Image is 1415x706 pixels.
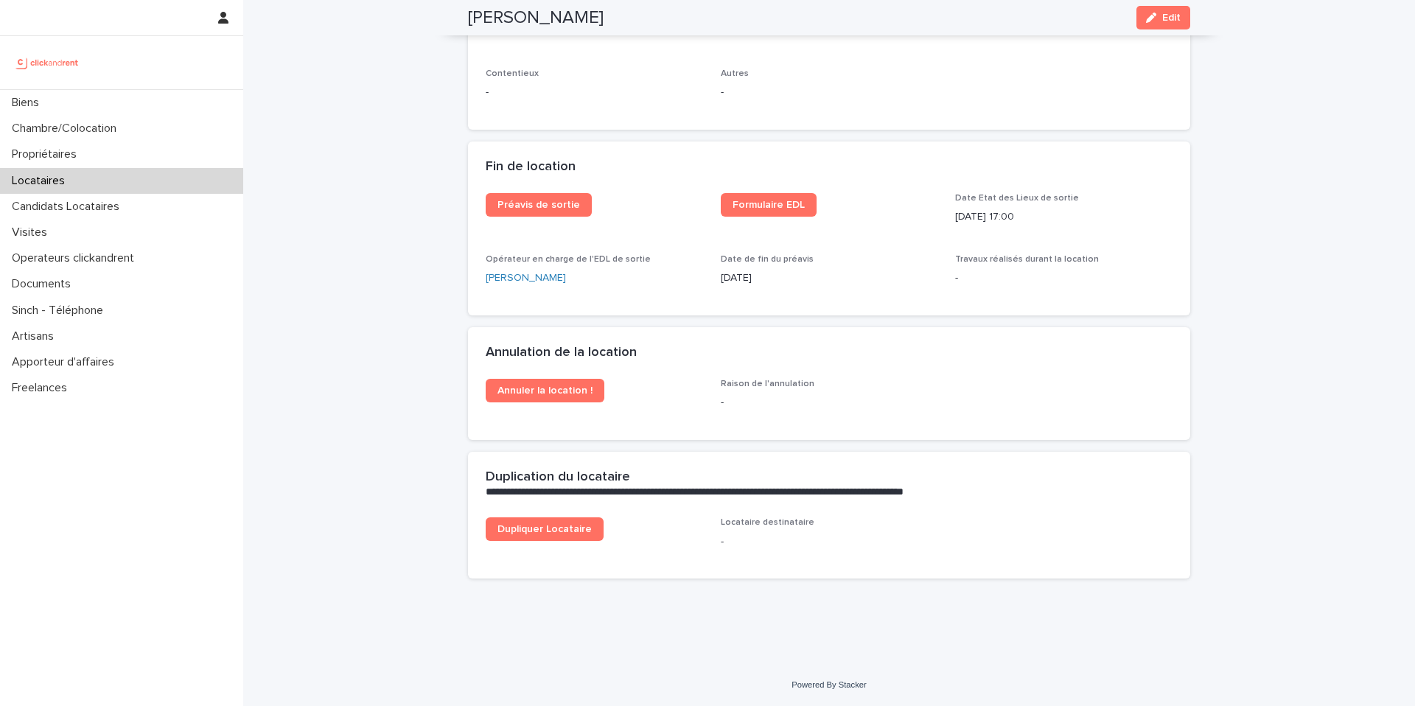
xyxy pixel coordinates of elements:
[486,159,576,175] h2: Fin de location
[721,85,938,100] p: -
[6,251,146,265] p: Operateurs clickandrent
[497,200,580,210] span: Préavis de sortie
[486,255,651,264] span: Opérateur en charge de l'EDL de sortie
[6,355,126,369] p: Apporteur d'affaires
[721,255,814,264] span: Date de fin du préavis
[6,277,83,291] p: Documents
[6,147,88,161] p: Propriétaires
[497,385,593,396] span: Annuler la location !
[955,270,1173,286] p: -
[486,345,637,361] h2: Annulation de la location
[6,96,51,110] p: Biens
[486,469,630,486] h2: Duplication du locataire
[6,381,79,395] p: Freelances
[497,524,592,534] span: Dupliquer Locataire
[955,255,1099,264] span: Travaux réalisés durant la location
[486,517,604,541] a: Dupliquer Locataire
[721,380,814,388] span: Raison de l'annulation
[468,7,604,29] h2: [PERSON_NAME]
[721,270,938,286] p: [DATE]
[1162,13,1181,23] span: Edit
[486,379,604,402] a: Annuler la location !
[6,174,77,188] p: Locataires
[6,304,115,318] p: Sinch - Téléphone
[721,193,817,217] a: Formulaire EDL
[486,85,703,100] p: -
[721,395,938,410] p: -
[6,226,59,240] p: Visites
[486,193,592,217] a: Préavis de sortie
[6,122,128,136] p: Chambre/Colocation
[955,194,1079,203] span: Date Etat des Lieux de sortie
[733,200,805,210] span: Formulaire EDL
[955,209,1173,225] p: [DATE] 17:00
[6,200,131,214] p: Candidats Locataires
[721,534,938,550] p: -
[1136,6,1190,29] button: Edit
[721,69,749,78] span: Autres
[721,518,814,527] span: Locataire destinataire
[12,48,83,77] img: UCB0brd3T0yccxBKYDjQ
[6,329,66,343] p: Artisans
[792,680,866,689] a: Powered By Stacker
[486,270,566,286] a: [PERSON_NAME]
[486,69,539,78] span: Contentieux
